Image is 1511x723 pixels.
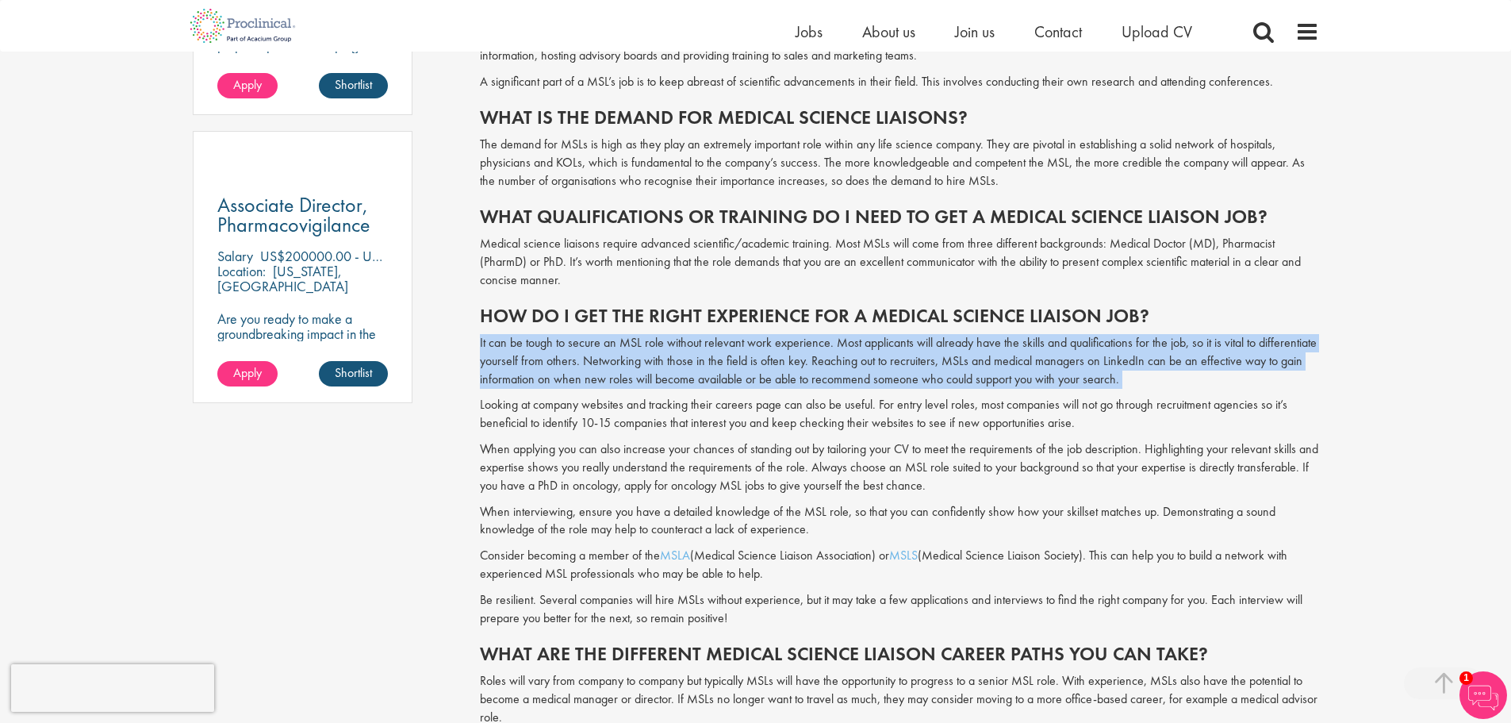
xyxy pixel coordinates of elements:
span: Salary [217,247,253,265]
p: Looking at company websites and tracking their careers page can also be useful. For entry level r... [480,396,1319,433]
h2: What are the different medical science liaison career paths you can take? [480,644,1319,664]
span: Associate Director, Pharmacovigilance [217,191,370,238]
a: Apply [217,361,278,386]
p: US$200000.00 - US$250000.00 per annum [260,247,513,265]
a: Jobs [796,21,823,42]
a: MSLA [660,547,690,563]
a: Shortlist [319,73,388,98]
a: MSLS [889,547,918,563]
p: Are you ready to make a groundbreaking impact in the world of biotechnology? Join a growing compa... [217,311,389,402]
p: [US_STATE], [GEOGRAPHIC_DATA] [217,262,348,295]
iframe: reCAPTCHA [11,664,214,712]
h2: What qualifications or training do I need to get a medical science liaison job? [480,206,1319,227]
span: 1 [1459,671,1473,685]
a: Associate Director, Pharmacovigilance [217,195,389,235]
p: The demand for MSLs is high as they play an extremely important role within any life science comp... [480,136,1319,190]
p: Consider becoming a member of the (Medical Science Liaison Association) or (Medical Science Liais... [480,547,1319,583]
img: Chatbot [1459,671,1507,719]
h2: What is the demand for medical science liaisons? [480,107,1319,128]
a: Shortlist [319,361,388,386]
h2: How do I get the right experience for a medical science liaison job? [480,306,1319,326]
p: A significant part of a MSL’s job is to keep abreast of scientific advancements in their field. T... [480,73,1319,91]
p: When interviewing, ensure you have a detailed knowledge of the MSL role, so that you can confiden... [480,503,1319,540]
a: About us [862,21,915,42]
span: Apply [233,76,262,93]
span: Apply [233,364,262,381]
p: Medical science liaisons require advanced scientific/academic training. Most MSLs will come from ... [480,235,1319,290]
a: Upload CV [1122,21,1192,42]
p: Be resilient. Several companies will hire MSLs without experience, but it may take a few applicat... [480,591,1319,628]
span: Location: [217,262,266,280]
a: Apply [217,73,278,98]
p: It can be tough to secure an MSL role without relevant work experience. Most applicants will alre... [480,334,1319,389]
a: Contact [1034,21,1082,42]
p: When applying you can also increase your chances of standing out by tailoring your CV to meet the... [480,440,1319,495]
a: Join us [955,21,995,42]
